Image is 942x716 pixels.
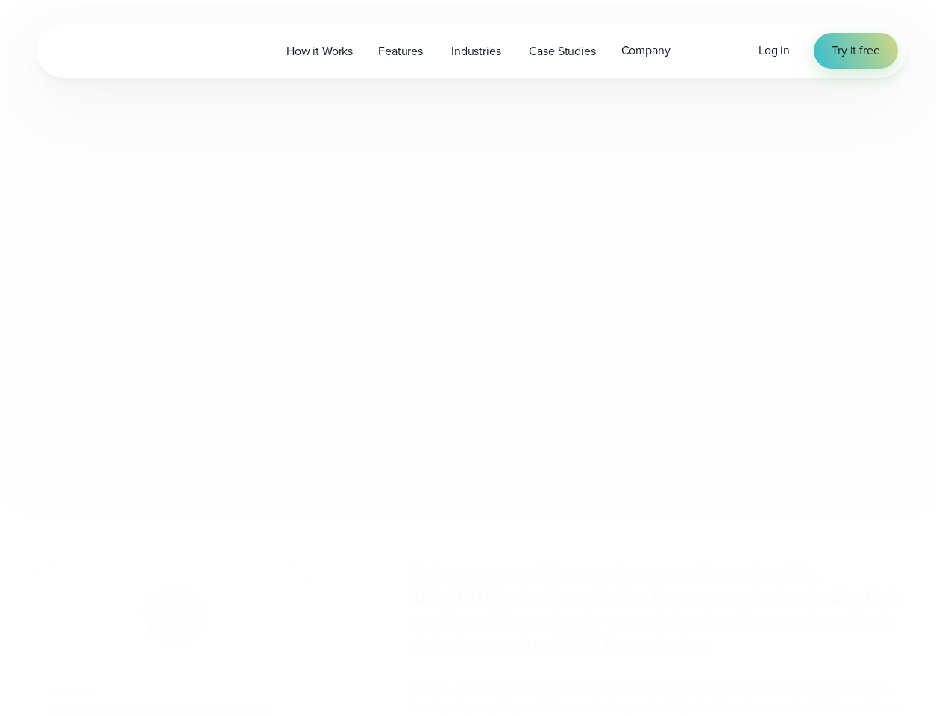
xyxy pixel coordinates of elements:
[832,42,879,60] span: Try it free
[286,43,353,60] span: How it Works
[274,36,365,66] a: How it Works
[516,36,608,66] a: Case Studies
[451,43,500,60] span: Industries
[759,42,790,60] a: Log in
[814,33,897,69] a: Try it free
[378,43,423,60] span: Features
[759,42,790,59] span: Log in
[529,43,595,60] span: Case Studies
[621,42,671,60] span: Company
